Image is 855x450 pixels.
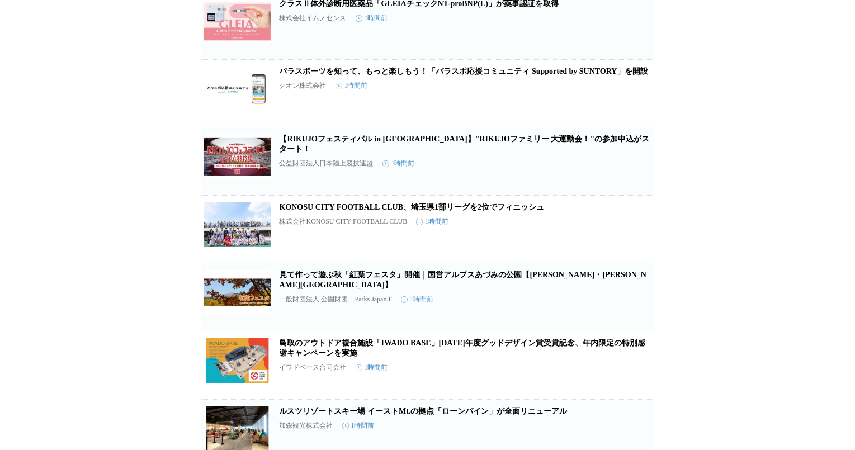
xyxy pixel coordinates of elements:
img: 【RIKUJOフェスティバル in 国立競技場】"RIKUJOファミリー 大運動会！"の参加申込がスタート！ [204,134,271,179]
time: 1時間前 [342,421,375,430]
time: 1時間前 [382,159,415,168]
time: 1時間前 [336,81,368,91]
p: 株式会社KONOSU CITY FOOTBALL CLUB [280,217,408,226]
p: 公益財団法人日本陸上競技連盟 [280,159,374,168]
a: 【RIKUJOフェスティバル in [GEOGRAPHIC_DATA]】"RIKUJOファミリー 大運動会！"の参加申込がスタート！ [280,135,650,153]
a: パラスポーツを知って、もっと楽しもう！「パラスポ応援コミュニティ Supported by SUNTORY」を開設 [280,67,649,75]
time: 1時間前 [356,363,388,372]
img: KONOSU CITY FOOTBALL CLUB、埼玉県1部リーグを2位でフィニッシュ [204,202,271,247]
a: KONOSU CITY FOOTBALL CLUB、埼玉県1部リーグを2位でフィニッシュ [280,203,545,211]
img: 見て作って遊ぶ秋「紅葉フェスタ」開催｜国営アルプスあづみの公園【大町・松川地区】 [204,270,271,315]
img: パラスポーツを知って、もっと楽しもう！「パラスポ応援コミュニティ Supported by SUNTORY」を開設 [204,67,271,111]
p: 一般財団法人 公園財団 Parks Japan.F [280,295,393,304]
img: 鳥取のアウトドア複合施設「IWADO BASE」2025年度グッドデザイン賞受賞記念、年内限定の特別感謝キャンペーンを実施 [204,338,271,383]
p: イワドベース合同会社 [280,363,347,372]
a: 鳥取のアウトドア複合施設「IWADO BASE」[DATE]年度グッドデザイン賞受賞記念、年内限定の特別感謝キャンペーンを実施 [280,339,645,357]
p: 株式会社イムノセンス [280,13,347,23]
time: 1時間前 [356,13,388,23]
a: 見て作って遊ぶ秋「紅葉フェスタ」開催｜国営アルプスあづみの公園【[PERSON_NAME]・[PERSON_NAME][GEOGRAPHIC_DATA]】 [280,271,646,289]
p: 加森観光株式会社 [280,421,333,430]
a: ルスツリゾートスキー場 イーストMt.の拠点「ローンパイン」が全面リニューアル [280,407,568,415]
time: 1時間前 [401,295,433,304]
time: 1時間前 [416,217,448,226]
p: クオン株式会社 [280,81,327,91]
